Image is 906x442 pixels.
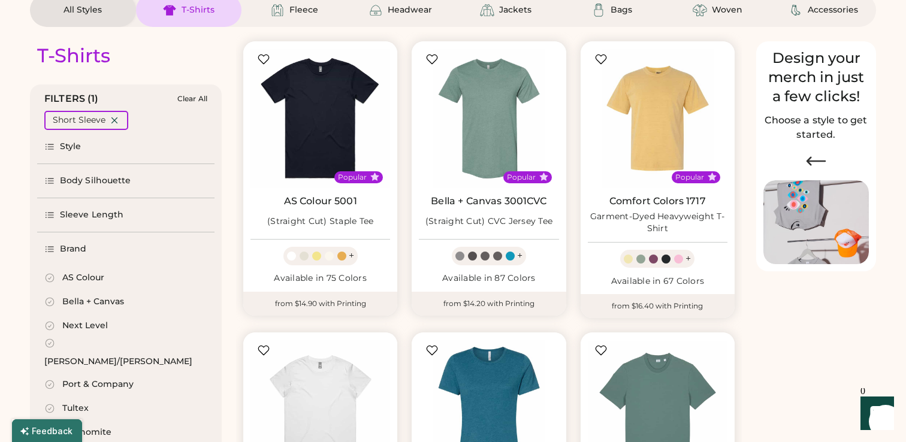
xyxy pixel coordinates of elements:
[763,180,869,265] img: Image of Lisa Congdon Eye Print on T-Shirt and Hat
[369,3,383,17] img: Headwear Icon
[60,175,131,187] div: Body Silhouette
[675,172,704,182] div: Popular
[62,296,124,308] div: Bella + Canvas
[64,4,102,16] div: All Styles
[370,172,379,181] button: Popular Style
[243,292,397,316] div: from $14.90 with Printing
[431,195,546,207] a: Bella + Canvas 3001CVC
[763,49,869,106] div: Design your merch in just a few clicks!
[712,4,742,16] div: Woven
[284,195,357,207] a: AS Colour 5001
[591,3,606,17] img: Bags Icon
[539,172,548,181] button: Popular Style
[53,114,105,126] div: Short Sleeve
[62,426,111,438] div: Dyenomite
[250,273,390,284] div: Available in 75 Colors
[419,273,558,284] div: Available in 87 Colors
[267,216,373,228] div: (Straight Cut) Staple Tee
[419,49,558,188] img: BELLA + CANVAS 3001CVC (Straight Cut) CVC Jersey Tee
[62,379,134,390] div: Port & Company
[425,216,552,228] div: (Straight Cut) CVC Jersey Tee
[849,388,901,440] iframe: Front Chat
[763,113,869,142] h2: Choose a style to get started.
[581,294,735,318] div: from $16.40 with Printing
[588,276,727,287] div: Available in 67 Colors
[37,44,110,68] div: T-Shirts
[507,172,536,182] div: Popular
[388,4,432,16] div: Headwear
[588,49,727,188] img: Comfort Colors 1717 Garment-Dyed Heavyweight T-Shirt
[177,95,207,103] div: Clear All
[708,172,717,181] button: Popular Style
[338,172,367,182] div: Popular
[44,356,192,368] div: [PERSON_NAME]/[PERSON_NAME]
[62,320,108,332] div: Next Level
[693,3,707,17] img: Woven Icon
[412,292,566,316] div: from $14.20 with Printing
[499,4,531,16] div: Jackets
[60,209,123,221] div: Sleeve Length
[480,3,494,17] img: Jackets Icon
[62,272,104,284] div: AS Colour
[611,4,632,16] div: Bags
[289,4,318,16] div: Fleece
[685,252,691,265] div: +
[250,49,390,188] img: AS Colour 5001 (Straight Cut) Staple Tee
[62,402,89,414] div: Tultex
[517,249,523,262] div: +
[270,3,285,17] img: Fleece Icon
[789,3,803,17] img: Accessories Icon
[162,3,177,17] img: T-Shirts Icon
[182,4,215,16] div: T-Shirts
[349,249,354,262] div: +
[60,243,87,255] div: Brand
[588,211,727,235] div: Garment-Dyed Heavyweight T-Shirt
[808,4,858,16] div: Accessories
[44,92,99,106] div: FILTERS (1)
[60,141,81,153] div: Style
[609,195,706,207] a: Comfort Colors 1717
